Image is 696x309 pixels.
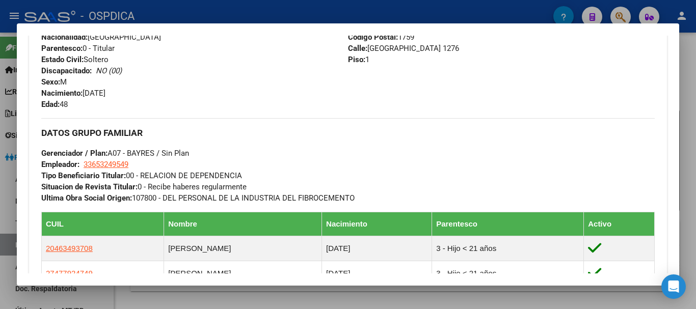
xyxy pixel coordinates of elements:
[348,44,459,53] span: [GEOGRAPHIC_DATA] 1276
[164,236,322,261] td: [PERSON_NAME]
[41,44,83,53] strong: Parentesco:
[41,77,60,87] strong: Sexo:
[322,212,432,236] th: Nacimiento
[584,212,655,236] th: Activo
[41,55,84,64] strong: Estado Civil:
[41,182,247,191] span: 0 - Recibe haberes regularmente
[41,89,105,98] span: [DATE]
[348,55,369,64] span: 1
[661,274,686,299] div: Open Intercom Messenger
[41,149,108,158] strong: Gerenciador / Plan:
[41,149,189,158] span: A07 - BAYRES / Sin Plan
[348,44,367,53] strong: Calle:
[42,212,164,236] th: CUIL
[41,193,355,203] span: 107800 - DEL PERSONAL DE LA INDUSTRIA DEL FIBROCEMENTO
[432,236,584,261] td: 3 - Hijo < 21 años
[96,66,122,75] i: NO (00)
[41,100,68,109] span: 48
[41,127,655,138] h3: DATOS GRUPO FAMILIAR
[41,44,115,53] span: 0 - Titular
[46,269,93,277] span: 27477924749
[322,261,432,286] td: [DATE]
[41,160,79,169] strong: Empleador:
[41,77,67,87] span: M
[41,171,242,180] span: 00 - RELACION DE DEPENDENCIA
[41,55,109,64] span: Soltero
[348,33,414,42] span: 1759
[41,193,132,203] strong: Ultima Obra Social Origen:
[41,33,88,42] strong: Nacionalidad:
[41,89,83,98] strong: Nacimiento:
[164,261,322,286] td: [PERSON_NAME]
[41,33,161,42] span: [GEOGRAPHIC_DATA]
[41,182,138,191] strong: Situacion de Revista Titular:
[348,33,398,42] strong: Código Postal:
[41,66,92,75] strong: Discapacitado:
[322,236,432,261] td: [DATE]
[432,212,584,236] th: Parentesco
[41,100,60,109] strong: Edad:
[41,171,126,180] strong: Tipo Beneficiario Titular:
[348,55,365,64] strong: Piso:
[84,160,128,169] span: 33653249549
[432,261,584,286] td: 3 - Hijo < 21 años
[164,212,322,236] th: Nombre
[46,244,93,252] span: 20463493708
